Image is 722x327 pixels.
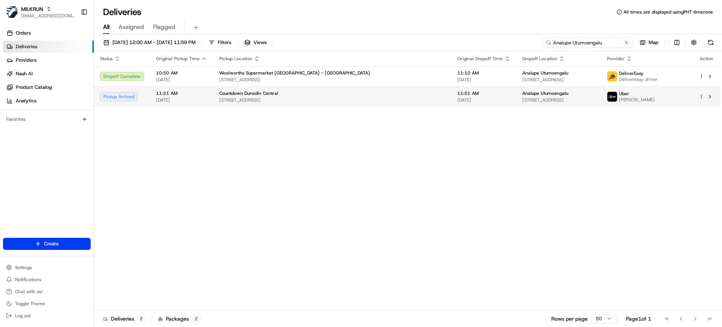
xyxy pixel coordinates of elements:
[21,5,43,13] button: MILKRUN
[522,56,557,62] span: Dropoff Location
[3,54,94,66] a: Providers
[457,77,510,83] span: [DATE]
[44,240,59,247] span: Create
[522,97,595,103] span: [STREET_ADDRESS]
[100,56,113,62] span: Status
[100,37,199,48] button: [DATE] 12:00 AM - [DATE] 11:59 PM
[457,56,503,62] span: Original Dropoff Time
[156,56,200,62] span: Original Pickup Time
[3,238,91,250] button: Create
[457,90,510,96] span: 11:51 AM
[218,39,231,46] span: Filters
[551,315,588,322] p: Rows per page
[156,97,207,103] span: [DATE]
[607,71,617,81] img: delivereasy_logo.png
[21,13,75,19] button: [EMAIL_ADDRESS][DOMAIN_NAME]
[619,70,643,76] span: DeliverEasy
[205,37,235,48] button: Filters
[103,23,109,32] span: All
[15,265,32,271] span: Settings
[15,313,30,319] span: Log out
[6,6,18,18] img: MILKRUN
[16,57,36,64] span: Providers
[219,77,445,83] span: [STREET_ADDRESS]
[112,39,196,46] span: [DATE] 12:00 AM - [DATE] 11:59 PM
[3,113,91,125] div: Favorites
[619,76,658,82] span: Delivereasy driver
[219,56,252,62] span: Pickup Location
[522,70,568,76] span: Analupe Utumoengalu
[219,90,278,96] span: Countdown Dunedin Central
[156,90,207,96] span: 11:21 AM
[3,3,78,21] button: MILKRUNMILKRUN[EMAIL_ADDRESS][DOMAIN_NAME]
[158,315,200,322] div: Packages
[619,91,629,97] span: Uber
[3,274,91,285] button: Notifications
[607,92,617,102] img: uber-new-logo.jpeg
[619,97,655,103] span: [PERSON_NAME]
[699,56,714,62] div: Action
[3,81,94,93] a: Product Catalog
[16,30,31,37] span: Orders
[192,315,200,322] div: 2
[103,6,141,18] h1: Deliveries
[3,286,91,297] button: Chat with us!
[522,90,568,96] span: Analupe Utumoengalu
[156,70,207,76] span: 10:50 AM
[3,298,91,309] button: Toggle Theme
[3,95,94,107] a: Analytics
[15,277,41,283] span: Notifications
[522,77,595,83] span: [STREET_ADDRESS]
[626,315,651,322] div: Page 1 of 1
[137,315,146,322] div: 2
[16,97,36,104] span: Analytics
[3,68,94,80] a: Nash AI
[15,289,42,295] span: Chat with us!
[16,43,37,50] span: Deliveries
[3,41,94,53] a: Deliveries
[15,301,45,307] span: Toggle Theme
[457,70,510,76] span: 11:10 AM
[623,9,713,15] span: All times are displayed using PHT timezone
[118,23,144,32] span: Assigned
[3,27,94,39] a: Orders
[219,97,445,103] span: [STREET_ADDRESS]
[16,70,33,77] span: Nash AI
[103,315,146,322] div: Deliveries
[649,39,658,46] span: Map
[156,77,207,83] span: [DATE]
[241,37,270,48] button: Views
[253,39,267,46] span: Views
[457,97,510,103] span: [DATE]
[219,70,370,76] span: Woolworths Supermarket [GEOGRAPHIC_DATA] - [GEOGRAPHIC_DATA]
[543,37,633,48] input: Type to search
[3,310,91,321] button: Log out
[607,56,625,62] span: Provider
[3,262,91,273] button: Settings
[636,37,662,48] button: Map
[705,37,716,48] button: Refresh
[16,84,52,91] span: Product Catalog
[153,23,175,32] span: Flagged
